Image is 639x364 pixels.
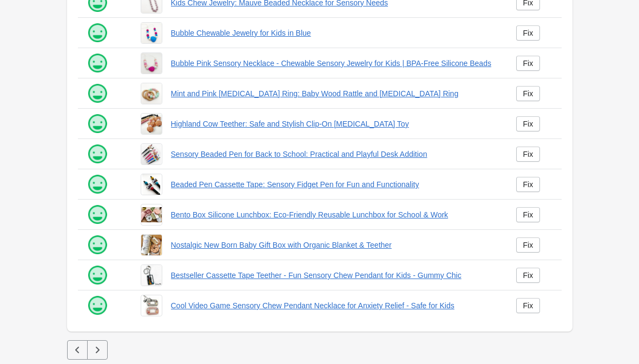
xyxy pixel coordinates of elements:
[516,177,541,192] a: Fix
[523,29,533,37] div: Fix
[523,210,533,219] div: Fix
[87,174,108,195] img: happy.png
[516,86,541,101] a: Fix
[523,120,533,128] div: Fix
[171,88,499,99] a: Mint and Pink [MEDICAL_DATA] Ring: Baby Wood Rattle and [MEDICAL_DATA] Ring
[516,116,541,131] a: Fix
[171,149,499,160] a: Sensory Beaded Pen for Back to School: Practical and Playful Desk Addition
[87,264,108,286] img: happy.png
[171,240,499,250] a: Nostalgic New Born Baby Gift Box with Organic Blanket & Teether
[87,204,108,226] img: happy.png
[523,150,533,158] div: Fix
[87,295,108,316] img: happy.png
[516,147,541,162] a: Fix
[171,270,499,281] a: Bestseller Cassette Tape Teether - Fun Sensory Chew Pendant for Kids - Gummy Chic
[516,207,541,222] a: Fix
[516,25,541,41] a: Fix
[523,241,533,249] div: Fix
[171,58,499,69] a: Bubble Pink Sensory Necklace - Chewable Sensory Jewelry for Kids | BPA-Free Silicone Beads
[171,179,499,190] a: Beaded Pen Cassette Tape: Sensory Fidget Pen for Fun and Functionality
[171,300,499,311] a: Cool Video Game Sensory Chew Pendant Necklace for Anxiety Relief - Safe for Kids
[87,113,108,135] img: happy.png
[87,83,108,104] img: happy.png
[87,52,108,74] img: happy.png
[171,28,499,38] a: Bubble Chewable Jewelry for Kids in Blue
[523,271,533,280] div: Fix
[523,89,533,98] div: Fix
[171,118,499,129] a: Highland Cow Teether: Safe and Stylish Clip-On [MEDICAL_DATA] Toy
[87,143,108,165] img: happy.png
[516,237,541,253] a: Fix
[523,301,533,310] div: Fix
[87,234,108,256] img: happy.png
[523,59,533,68] div: Fix
[516,298,541,313] a: Fix
[87,22,108,44] img: happy.png
[523,180,533,189] div: Fix
[516,56,541,71] a: Fix
[171,209,499,220] a: Bento Box Silicone Lunchbox: Eco-Friendly Reusable Lunchbox for School & Work
[516,268,541,283] a: Fix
